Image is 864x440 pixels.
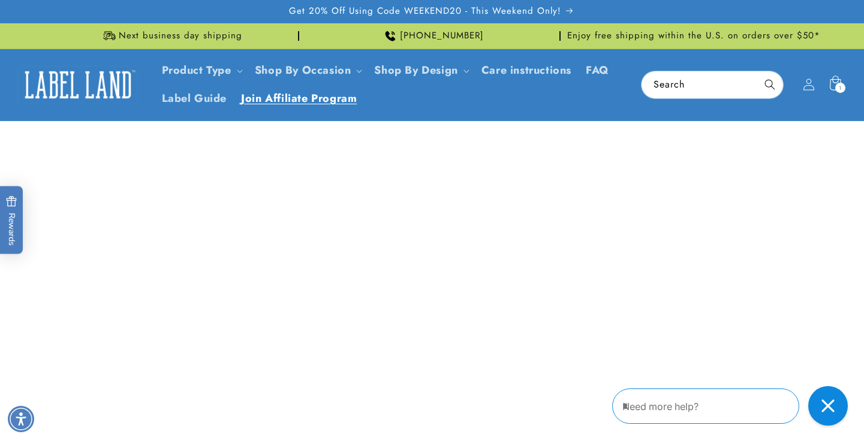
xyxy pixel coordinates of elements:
span: Care instructions [481,64,571,77]
span: 1 [839,83,842,93]
a: Shop By Design [374,62,457,78]
span: Join Affiliate Program [241,92,357,106]
div: Announcement [43,23,299,49]
span: Shop By Occasion [255,64,351,77]
a: Care instructions [474,56,579,85]
a: Label Land [14,62,143,108]
div: Announcement [565,23,822,49]
span: Rewards [6,196,17,246]
span: Enjoy free shipping within the U.S. on orders over $50* [567,30,820,42]
div: Accessibility Menu [8,406,34,432]
iframe: Gorgias Floating Chat [612,384,852,428]
a: Label Guide [155,85,234,113]
summary: Shop By Design [367,56,474,85]
span: Get 20% Off Using Code WEEKEND20 - This Weekend Only! [289,5,561,17]
summary: Shop By Occasion [248,56,368,85]
img: Label Land [18,66,138,103]
button: Search [757,71,783,98]
a: Product Type [162,62,231,78]
span: [PHONE_NUMBER] [400,30,484,42]
span: Label Guide [162,92,227,106]
summary: Product Type [155,56,248,85]
a: FAQ [579,56,616,85]
div: Announcement [304,23,561,49]
span: Next business day shipping [119,30,242,42]
span: FAQ [586,64,609,77]
a: Join Affiliate Program [234,85,364,113]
